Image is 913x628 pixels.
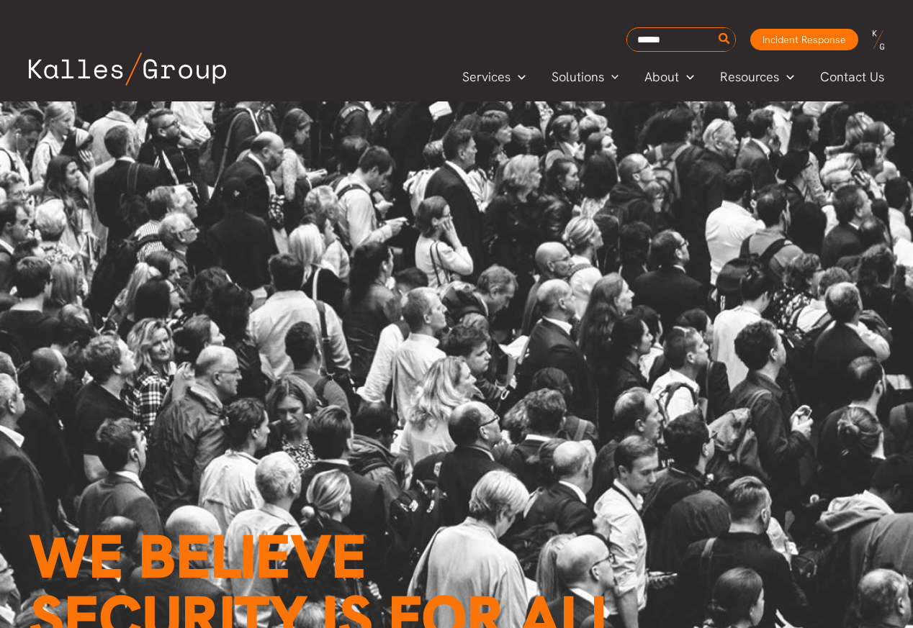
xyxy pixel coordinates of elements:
[552,66,604,88] span: Solutions
[707,66,807,88] a: ResourcesMenu Toggle
[511,66,526,88] span: Menu Toggle
[750,29,858,50] a: Incident Response
[604,66,619,88] span: Menu Toggle
[820,66,884,88] span: Contact Us
[716,28,734,51] button: Search
[720,66,779,88] span: Resources
[449,66,539,88] a: ServicesMenu Toggle
[539,66,632,88] a: SolutionsMenu Toggle
[462,66,511,88] span: Services
[779,66,794,88] span: Menu Toggle
[449,65,899,88] nav: Primary Site Navigation
[631,66,707,88] a: AboutMenu Toggle
[29,53,226,86] img: Kalles Group
[679,66,694,88] span: Menu Toggle
[807,66,899,88] a: Contact Us
[644,66,679,88] span: About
